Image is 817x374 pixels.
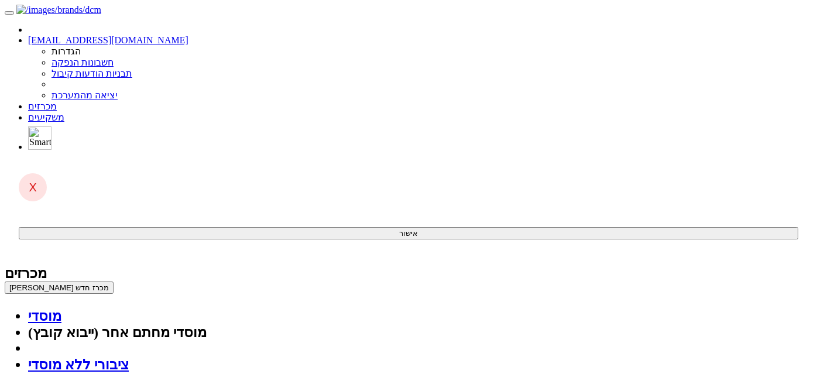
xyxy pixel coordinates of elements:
img: דיסקונט קפיטל חיתום בע"מ [16,5,101,15]
a: תבניות הודעות קיבול [52,68,132,78]
button: [PERSON_NAME] מכרז חדש [5,282,114,294]
a: ציבורי ללא מוסדי [28,357,129,372]
a: יציאה מהמערכת [52,90,118,100]
a: מכרזים [28,101,57,111]
a: מוסדי [28,308,61,324]
button: אישור [19,227,798,239]
div: מכרזים [5,265,812,282]
span: X [29,180,37,194]
img: סמארטבול - מערכת לניהול הנפקות [28,126,52,150]
a: חשבונות הנפקה [52,57,114,67]
li: הגדרות [52,46,812,57]
a: מוסדי מחתם אחר (ייבוא קובץ) [28,325,207,340]
a: [EMAIL_ADDRESS][DOMAIN_NAME] [28,35,188,45]
a: משקיעים [28,112,64,122]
